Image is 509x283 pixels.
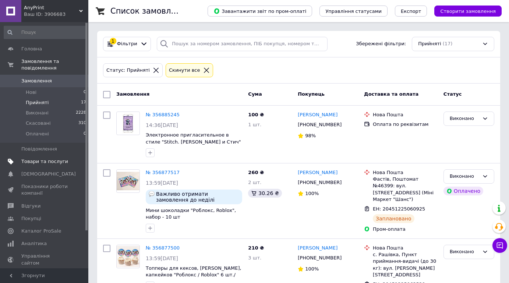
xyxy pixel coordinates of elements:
[24,11,88,18] div: Ваш ID: 3906683
[305,191,319,196] span: 100%
[298,112,337,118] a: [PERSON_NAME]
[298,169,337,176] a: [PERSON_NAME]
[21,46,42,52] span: Головна
[21,146,57,152] span: Повідомлення
[418,40,441,47] span: Прийняті
[450,115,479,123] div: Виконано
[110,7,185,15] h1: Список замовлень
[319,6,388,17] button: Управління статусами
[248,245,264,251] span: 210 ₴
[117,172,139,191] img: Фото товару
[78,120,86,127] span: 310
[110,38,116,45] div: 1
[149,191,155,197] img: :speech_balloon:
[305,133,316,138] span: 98%
[116,112,140,135] a: Фото товару
[21,183,68,197] span: Показники роботи компанії
[443,91,462,97] span: Статус
[373,245,438,251] div: Нова Пошта
[208,6,312,17] button: Завантажити звіт по пром-оплаті
[21,158,68,165] span: Товари та послуги
[373,214,414,223] div: Заплановано
[248,112,264,117] span: 100 ₴
[26,110,49,116] span: Виконані
[146,132,241,145] a: Электронное пригласительное в стиле "Stitch. [PERSON_NAME] и Стич"
[248,189,282,198] div: 30.26 ₴
[443,41,453,46] span: (17)
[146,255,178,261] span: 13:59[DATE]
[298,245,337,252] a: [PERSON_NAME]
[21,171,76,177] span: [DEMOGRAPHIC_DATA]
[248,170,264,175] span: 260 ₴
[116,91,149,97] span: Замовлення
[373,226,438,233] div: Пром-оплата
[76,110,86,116] span: 2228
[117,40,137,47] span: Фільтри
[26,99,49,106] span: Прийняті
[26,89,36,96] span: Нові
[296,253,343,263] div: [PHONE_NUMBER]
[146,170,180,175] a: № 356877517
[116,245,140,268] a: Фото товару
[24,4,79,11] span: AnyPrint
[4,26,87,39] input: Пошук
[450,248,479,256] div: Виконано
[146,122,178,128] span: 14:36[DATE]
[167,67,202,74] div: Cкинути все
[146,245,180,251] a: № 356877500
[21,78,52,84] span: Замовлення
[395,6,427,17] button: Експорт
[21,215,41,222] span: Покупці
[81,99,86,106] span: 17
[117,246,139,267] img: Фото товару
[373,169,438,176] div: Нова Пошта
[305,266,319,272] span: 100%
[248,255,261,261] span: 3 шт.
[248,91,262,97] span: Cума
[296,120,343,130] div: [PHONE_NUMBER]
[146,180,178,186] span: 13:59[DATE]
[21,253,68,266] span: Управління сайтом
[427,8,502,14] a: Створити замовлення
[26,120,51,127] span: Скасовані
[434,6,502,17] button: Створити замовлення
[356,40,406,47] span: Збережені фільтри:
[84,89,86,96] span: 0
[373,206,425,212] span: ЕН: 20451225060925
[373,251,438,278] div: с. Рашівка, Пункт приймання-видачі (до 30 кг): вул. [PERSON_NAME][STREET_ADDRESS]
[450,173,479,180] div: Виконано
[298,91,325,97] span: Покупець
[213,8,306,14] span: Завантажити звіт по пром-оплаті
[440,8,496,14] span: Створити замовлення
[373,121,438,128] div: Оплата по реквізитам
[296,178,343,187] div: [PHONE_NUMBER]
[401,8,421,14] span: Експорт
[373,112,438,118] div: Нова Пошта
[146,112,180,117] a: № 356885245
[26,131,49,137] span: Оплачені
[364,91,418,97] span: Доставка та оплата
[105,67,151,74] div: Статус: Прийняті
[492,238,507,253] button: Чат з покупцем
[84,131,86,137] span: 0
[325,8,382,14] span: Управління статусами
[116,169,140,193] a: Фото товару
[146,208,236,220] a: Мини шоколадки "Роблокс, Roblox", набор - 10 шт
[156,191,239,203] span: Важливо отримати замовлення до неділі
[248,180,261,185] span: 2 шт.
[248,122,261,127] span: 1 шт.
[21,203,40,209] span: Відгуки
[373,176,438,203] div: Фастів, Поштомат №46399: вул. [STREET_ADDRESS] (Міні Маркет "Шанс")
[21,228,61,234] span: Каталог ProSale
[443,187,483,195] div: Оплачено
[157,37,328,51] input: Пошук за номером замовлення, ПІБ покупця, номером телефону, Email, номером накладної
[21,240,47,247] span: Аналітика
[117,113,139,134] img: Фото товару
[21,58,88,71] span: Замовлення та повідомлення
